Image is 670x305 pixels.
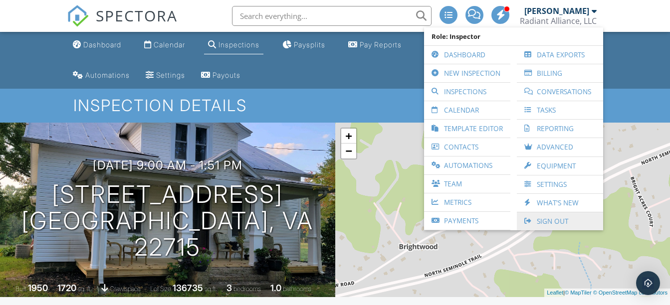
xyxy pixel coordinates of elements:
[429,64,505,82] a: New Inspection
[83,40,121,49] div: Dashboard
[110,285,141,293] span: crawlspace
[522,46,598,64] a: Data Exports
[232,6,432,26] input: Search everything...
[204,36,263,54] a: Inspections
[15,285,26,293] span: Built
[69,36,125,54] a: Dashboard
[226,283,232,293] div: 3
[524,6,589,16] div: [PERSON_NAME]
[341,144,356,158] a: Zoom out
[341,129,356,144] a: Zoom in
[156,71,185,79] div: Settings
[429,156,505,174] a: Automations
[142,66,189,85] a: Settings
[547,290,563,296] a: Leaflet
[173,283,203,293] div: 136735
[69,66,134,85] a: Automations (Basic)
[522,138,598,156] a: Advanced
[593,290,668,296] a: © OpenStreetMap contributors
[73,97,597,114] h1: Inspection Details
[429,212,505,230] a: Payments
[85,71,130,79] div: Automations
[360,40,402,49] div: Pay Reports
[150,285,171,293] span: Lot Size
[522,83,598,101] a: Conversations
[96,5,178,26] span: SPECTORA
[429,120,505,138] a: Template Editor
[429,27,598,45] span: Role: Inspector
[283,285,311,293] span: bathrooms
[429,193,505,211] a: Metrics
[421,36,476,54] a: Templates
[522,120,598,138] a: Reporting
[522,157,598,175] a: Equipment
[522,212,598,230] a: Sign Out
[522,194,598,212] a: What's New
[278,36,329,54] a: Paysplits
[28,283,48,293] div: 1950
[522,175,598,193] a: Settings
[429,175,505,193] a: Team
[67,5,89,27] img: The Best Home Inspection Software - Spectora
[522,101,598,119] a: Tasks
[197,66,244,85] a: Payouts
[522,64,598,82] a: Billing
[270,283,281,293] div: 1.0
[16,181,319,260] h1: [STREET_ADDRESS] [GEOGRAPHIC_DATA], VA 22715
[78,285,92,293] span: sq. ft.
[429,83,505,101] a: Inspections
[429,101,505,119] a: Calendar
[205,285,217,293] span: sq.ft.
[429,138,505,156] a: Contacts
[636,271,660,295] div: Open Intercom Messenger
[544,289,670,297] div: |
[67,13,178,34] a: SPECTORA
[294,40,325,49] div: Paysplits
[219,40,259,49] div: Inspections
[565,290,592,296] a: © MapTiler
[57,283,76,293] div: 1720
[213,71,240,79] div: Payouts
[154,40,185,49] div: Calendar
[140,36,189,54] a: Calendar
[429,46,505,64] a: Dashboard
[93,158,242,172] h3: [DATE] 9:00 am - 1:51 pm
[344,36,406,54] a: Pay Reports
[233,285,261,293] span: bedrooms
[520,16,597,26] div: Radiant Alliance, LLC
